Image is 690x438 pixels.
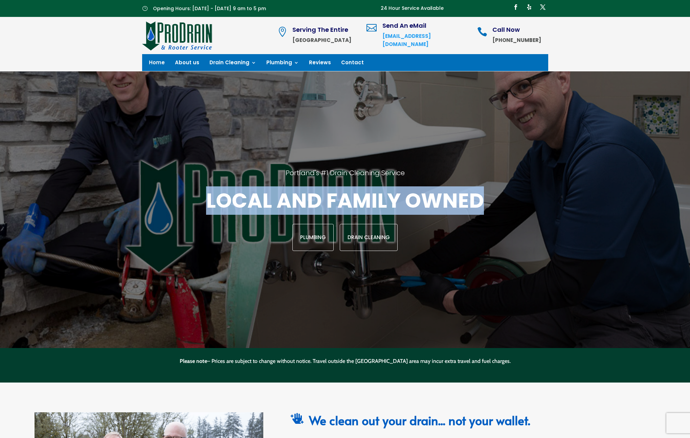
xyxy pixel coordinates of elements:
[149,60,165,68] a: Home
[382,32,431,48] a: [EMAIL_ADDRESS][DOMAIN_NAME]
[382,21,426,30] span: Send An eMail
[340,224,398,251] a: Drain Cleaning
[175,60,199,68] a: About us
[209,60,256,68] a: Drain Cleaning
[309,60,331,68] a: Reviews
[366,23,377,33] span: 
[153,5,266,12] span: Opening Hours: [DATE] - [DATE] 9 am to 5 pm
[341,60,364,68] a: Contact
[492,25,520,34] span: Call Now
[477,27,487,37] span: 
[292,224,334,251] a: Plumbing
[266,60,299,68] a: Plumbing
[309,412,530,429] span: We clean out your drain... not your wallet.
[537,2,548,13] a: Follow on X
[290,413,304,424] span: 
[90,187,600,251] div: Local and family owned
[277,27,287,37] span: 
[524,2,535,13] a: Follow on Yelp
[180,358,207,364] strong: Please note
[381,4,444,13] p: 24 Hour Service Available
[142,20,213,51] img: site-logo-100h
[35,357,655,365] p: – Prices are subject to change without notice. Travel outside the [GEOGRAPHIC_DATA] area may incu...
[510,2,521,13] a: Follow on Facebook
[90,168,600,187] h2: Portland's #1 Drain Cleaning Service
[492,37,541,44] strong: [PHONE_NUMBER]
[292,37,351,44] strong: [GEOGRAPHIC_DATA]
[142,6,148,11] span: }
[292,25,348,34] span: Serving The Entire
